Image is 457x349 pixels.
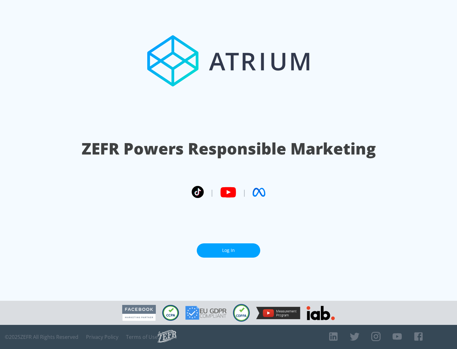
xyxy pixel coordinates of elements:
img: YouTube Measurement Program [256,307,300,319]
span: | [210,188,214,197]
a: Terms of Use [126,334,158,340]
a: Log In [197,243,260,258]
img: IAB [307,306,335,320]
img: GDPR Compliant [185,306,227,320]
h1: ZEFR Powers Responsible Marketing [82,138,376,160]
img: COPPA Compliant [233,304,250,322]
img: Facebook Marketing Partner [122,305,156,321]
a: Privacy Policy [86,334,118,340]
img: CCPA Compliant [162,305,179,321]
span: | [242,188,246,197]
span: © 2025 ZEFR All Rights Reserved [5,334,78,340]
